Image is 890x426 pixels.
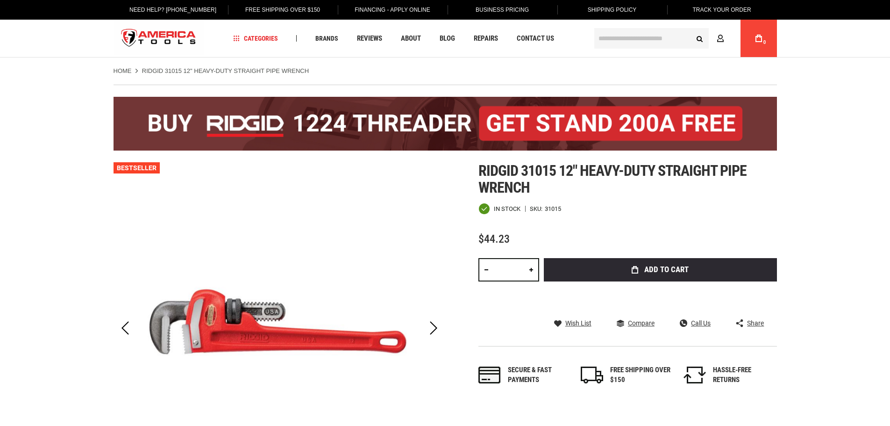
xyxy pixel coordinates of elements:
span: Shipping Policy [588,7,637,13]
a: Repairs [470,32,502,45]
a: Reviews [353,32,386,45]
div: Secure & fast payments [508,365,569,385]
span: Compare [628,320,655,326]
button: Add to Cart [544,258,777,282]
a: Categories [229,32,282,45]
span: Reviews [357,35,382,42]
a: 0 [750,20,768,57]
strong: SKU [530,206,545,212]
div: HASSLE-FREE RETURNS [713,365,774,385]
span: Ridgid 31015 12" heavy-duty straight pipe wrench [478,162,747,196]
img: shipping [581,367,603,383]
span: Call Us [691,320,711,326]
span: Categories [233,35,278,42]
img: BOGO: Buy the RIDGID® 1224 Threader (26092), get the 92467 200A Stand FREE! [114,97,777,151]
span: Brands [315,35,338,42]
span: Blog [440,35,455,42]
span: 0 [763,40,766,45]
div: 31015 [545,206,561,212]
strong: RIDGID 31015 12" HEAVY-DUTY STRAIGHT PIPE WRENCH [142,67,309,74]
a: Wish List [554,319,591,327]
a: Brands [311,32,342,45]
a: Home [114,67,132,75]
img: payments [478,367,501,383]
iframe: Secure express checkout frame [542,284,779,311]
span: About [401,35,421,42]
span: Add to Cart [644,266,689,274]
div: Availability [478,203,520,215]
a: Blog [435,32,459,45]
span: Share [747,320,764,326]
a: store logo [114,21,204,56]
img: America Tools [114,21,204,56]
span: In stock [494,206,520,212]
span: $44.23 [478,232,510,245]
a: Compare [617,319,655,327]
img: returns [684,367,706,383]
a: Call Us [680,319,711,327]
a: Contact Us [513,32,558,45]
span: Repairs [474,35,498,42]
div: FREE SHIPPING OVER $150 [610,365,671,385]
span: Wish List [565,320,591,326]
span: Contact Us [517,35,554,42]
button: Search [691,29,709,47]
a: About [397,32,425,45]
